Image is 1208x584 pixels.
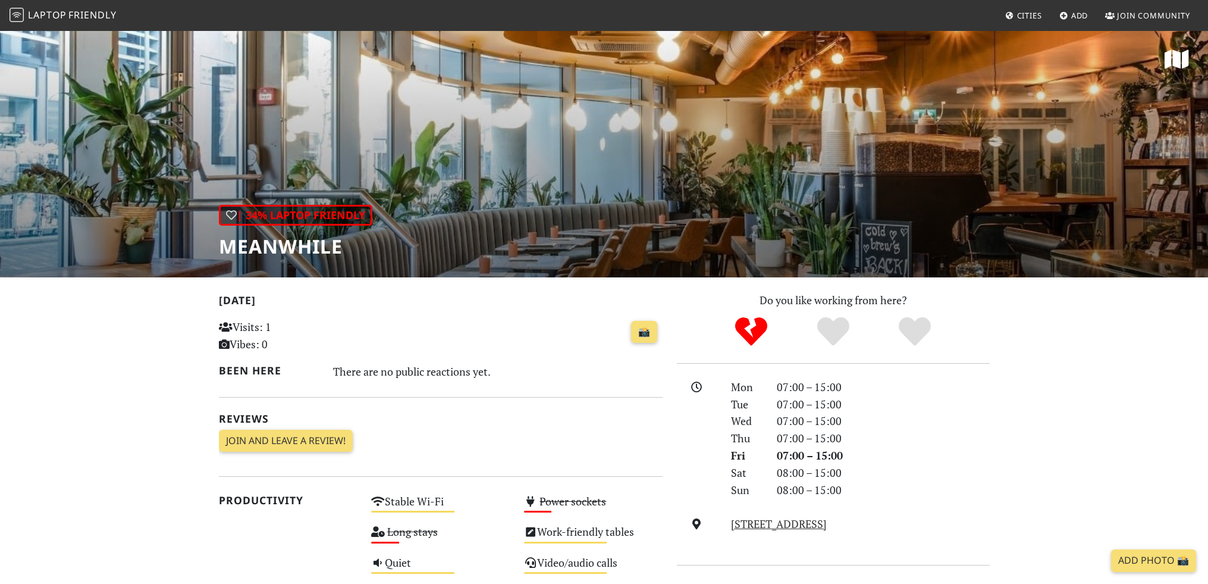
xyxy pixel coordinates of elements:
[770,447,997,464] div: 07:00 – 15:00
[10,5,117,26] a: LaptopFriendly LaptopFriendly
[1071,10,1088,21] span: Add
[219,294,663,311] h2: [DATE]
[219,205,372,226] div: | 34% Laptop Friendly
[770,482,997,499] div: 08:00 – 15:00
[364,492,517,522] div: Stable Wi-Fi
[631,321,657,343] a: 📸
[10,8,24,22] img: LaptopFriendly
[387,524,438,539] s: Long stays
[874,316,956,348] div: Definitely!
[219,430,353,452] a: Join and leave a review!
[770,430,997,447] div: 07:00 – 15:00
[770,396,997,413] div: 07:00 – 15:00
[219,235,372,258] h1: Meanwhile
[68,8,116,21] span: Friendly
[1017,10,1042,21] span: Cities
[724,464,769,482] div: Sat
[1055,5,1093,26] a: Add
[731,517,827,531] a: [STREET_ADDRESS]
[219,413,663,425] h2: Reviews
[677,292,990,309] p: Do you like working from here?
[770,379,997,396] div: 07:00 – 15:00
[539,494,606,508] s: Power sockets
[724,482,769,499] div: Sun
[219,494,357,507] h2: Productivity
[724,430,769,447] div: Thu
[219,318,357,353] p: Visits: 1 Vibes: 0
[517,553,670,583] div: Video/audio calls
[333,362,663,381] div: There are no public reactions yet.
[219,364,319,377] h2: Been here
[724,413,769,430] div: Wed
[1000,5,1047,26] a: Cities
[770,413,997,430] div: 07:00 – 15:00
[28,8,67,21] span: Laptop
[1100,5,1195,26] a: Join Community
[724,396,769,413] div: Tue
[724,379,769,396] div: Mon
[724,447,769,464] div: Fri
[517,522,670,552] div: Work-friendly tables
[1111,549,1196,572] a: Add Photo 📸
[710,316,792,348] div: No
[792,316,874,348] div: Yes
[364,553,517,583] div: Quiet
[1117,10,1190,21] span: Join Community
[770,464,997,482] div: 08:00 – 15:00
